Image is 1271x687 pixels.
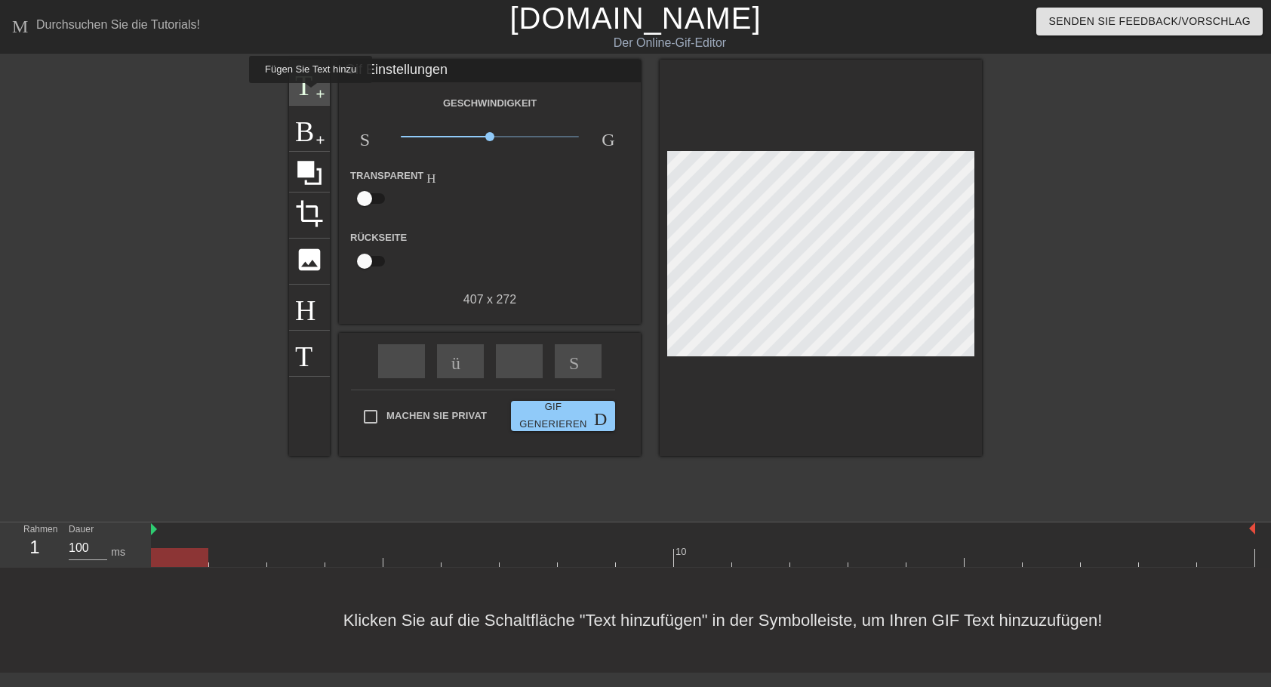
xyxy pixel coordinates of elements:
span: add-circle [314,134,327,146]
div: Rahmen [12,522,57,566]
label: Transparent [350,168,439,183]
a: [DOMAIN_NAME] [509,2,761,35]
button: Gif generieren [511,401,615,431]
span: crop [295,199,324,228]
span: Bild [295,112,324,141]
span: Skip-next [569,351,587,369]
span: Hilfe [426,170,439,183]
div: Der Online-Gif-Editor [431,34,908,52]
a: Durchsuchen Sie die Tutorials! [12,14,200,38]
span: schnell-rewind [392,351,411,369]
div: Gif Einstellungen [339,60,641,82]
label: Dauer [69,525,94,535]
span: Senden Sie Feedback/Vorschlag [1048,12,1251,31]
span: Geschwindigkeit [602,128,620,146]
span: bow [510,351,528,369]
label: Geschwindigkeit [443,96,537,111]
span: Tastatur [295,337,324,366]
span: Gif generieren [517,399,609,433]
span: überspringen [451,351,469,369]
span: Hilfe [295,291,324,320]
button: Senden Sie Feedback/Vorschlag [1036,8,1263,35]
span: Titel [295,66,324,95]
div: ms [111,544,125,560]
span: Doppelpfeil [594,407,612,425]
div: 1 [23,534,46,561]
img: bound-end.png [1249,522,1255,535]
div: 407 x 272 [339,291,641,309]
span: Machen Sie privat [386,408,487,424]
span: add-circle [314,88,327,100]
label: Rückseite [350,230,407,245]
div: 10 [676,544,686,559]
span: Slowmotion-Video [360,128,378,146]
span: Menü-Buch [12,14,30,32]
span: photo-size-select-large [295,245,324,274]
div: Durchsuchen Sie die Tutorials! [36,18,200,31]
